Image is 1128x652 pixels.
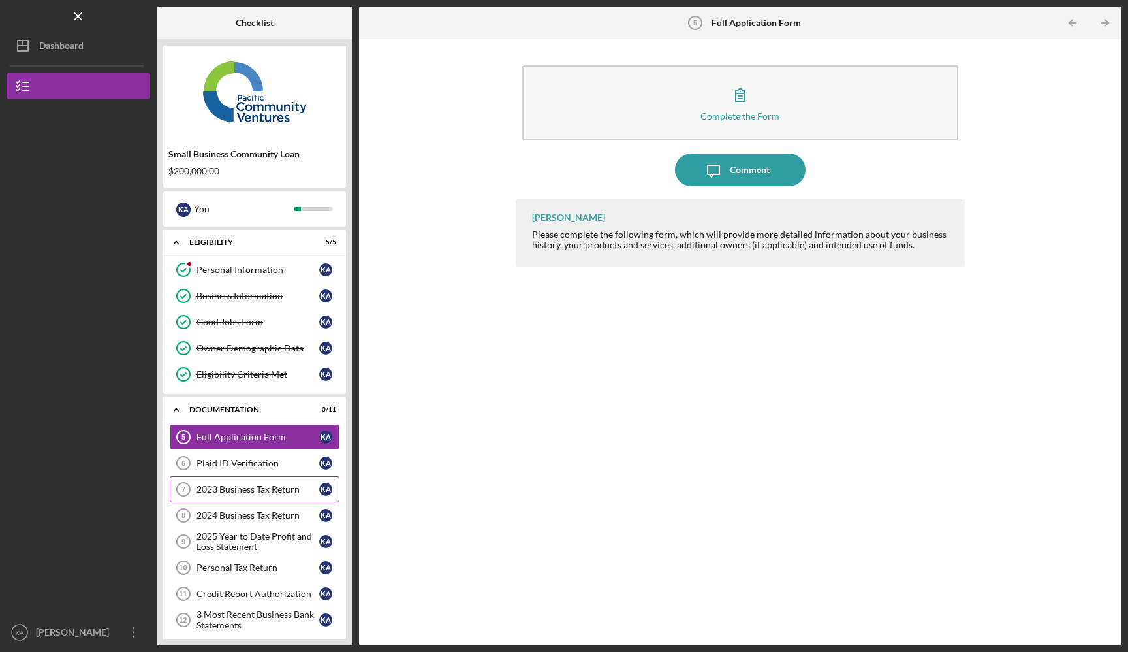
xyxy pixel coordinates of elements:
div: Documentation [189,406,304,414]
div: Please complete the following form, which will provide more detailed information about your busin... [532,229,952,250]
a: Eligibility Criteria MetKA [170,361,339,387]
button: KA[PERSON_NAME] [7,619,150,645]
button: Dashboard [7,33,150,59]
button: Comment [675,154,806,186]
tspan: 6 [181,459,185,467]
div: K A [319,289,332,302]
div: Credit Report Authorization [196,589,319,599]
tspan: 12 [179,616,187,624]
a: 82024 Business Tax ReturnKA [170,502,339,529]
div: Complete the Form [700,111,779,121]
div: K A [319,316,332,329]
div: Business Information [196,291,319,301]
div: K A [319,535,332,548]
tspan: 9 [181,538,185,546]
b: Checklist [236,18,274,28]
div: Dashboard [39,33,84,62]
a: 92025 Year to Date Profit and Loss StatementKA [170,529,339,555]
a: Good Jobs FormKA [170,309,339,335]
div: 0 / 11 [313,406,336,414]
div: Comment [730,154,770,186]
a: 6Plaid ID VerificationKA [170,450,339,476]
div: 2024 Business Tax Return [196,510,319,521]
a: Owner Demographic DataKA [170,335,339,361]
div: K A [319,561,332,574]
tspan: 7 [181,485,185,493]
tspan: 8 [181,512,185,519]
div: K A [319,368,332,381]
div: K A [319,509,332,522]
b: Full Application Form [712,18,801,28]
a: 11Credit Report AuthorizationKA [170,581,339,607]
div: K A [319,613,332,627]
div: K A [319,431,332,444]
div: Eligibility [189,238,304,246]
a: 10Personal Tax ReturnKA [170,555,339,581]
div: Good Jobs Form [196,317,319,327]
div: You [194,198,294,220]
div: Eligibility Criteria Met [196,369,319,380]
div: [PERSON_NAME] [33,619,117,649]
div: Personal Information [196,265,319,275]
div: K A [319,342,332,355]
a: Personal InformationKA [170,257,339,283]
button: Complete the Form [522,65,959,140]
div: K A [319,457,332,470]
div: K A [176,203,191,217]
div: Plaid ID Verification [196,458,319,468]
tspan: 5 [693,19,697,27]
div: 2023 Business Tax Return [196,484,319,495]
tspan: 10 [179,564,187,572]
tspan: 11 [179,590,187,598]
a: Business InformationKA [170,283,339,309]
div: $200,000.00 [168,166,341,176]
div: 5 / 5 [313,238,336,246]
div: K A [319,587,332,600]
text: KA [16,629,24,636]
div: [PERSON_NAME] [532,212,605,223]
img: Product logo [163,52,346,131]
tspan: 5 [181,433,185,441]
div: 2025 Year to Date Profit and Loss Statement [196,531,319,552]
div: Small Business Community Loan [168,149,341,159]
div: K A [319,263,332,276]
div: K A [319,483,332,496]
a: 5Full Application FormKA [170,424,339,450]
div: 3 Most Recent Business Bank Statements [196,610,319,630]
div: Full Application Form [196,432,319,442]
div: Personal Tax Return [196,562,319,573]
a: 123 Most Recent Business Bank StatementsKA [170,607,339,633]
a: 72023 Business Tax ReturnKA [170,476,339,502]
div: Owner Demographic Data [196,343,319,353]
